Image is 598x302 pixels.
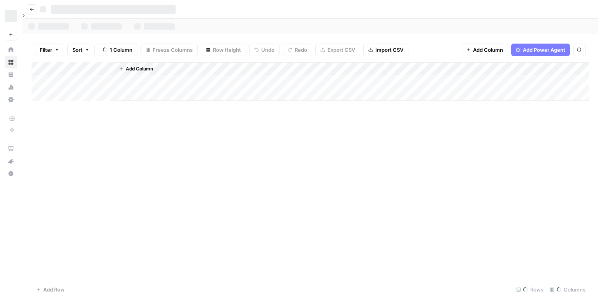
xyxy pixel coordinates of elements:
[5,81,17,93] a: Usage
[5,142,17,155] a: AirOps Academy
[153,46,193,54] span: Freeze Columns
[126,65,153,72] span: Add Column
[5,44,17,56] a: Home
[40,46,52,54] span: Filter
[141,44,198,56] button: Freeze Columns
[261,46,274,54] span: Undo
[461,44,508,56] button: Add Column
[201,44,246,56] button: Row Height
[295,46,307,54] span: Redo
[5,155,17,167] button: What's new?
[249,44,280,56] button: Undo
[43,286,65,293] span: Add Row
[72,46,83,54] span: Sort
[547,283,589,296] div: Columns
[5,167,17,180] button: Help + Support
[32,283,69,296] button: Add Row
[315,44,360,56] button: Export CSV
[98,44,137,56] button: 1 Column
[375,46,403,54] span: Import CSV
[283,44,312,56] button: Redo
[5,68,17,81] a: Your Data
[213,46,241,54] span: Row Height
[327,46,355,54] span: Export CSV
[5,93,17,106] a: Settings
[523,46,565,54] span: Add Power Agent
[116,64,156,74] button: Add Column
[110,46,132,54] span: 1 Column
[511,44,570,56] button: Add Power Agent
[513,283,547,296] div: Rows
[35,44,64,56] button: Filter
[5,56,17,68] a: Browse
[363,44,408,56] button: Import CSV
[473,46,503,54] span: Add Column
[67,44,95,56] button: Sort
